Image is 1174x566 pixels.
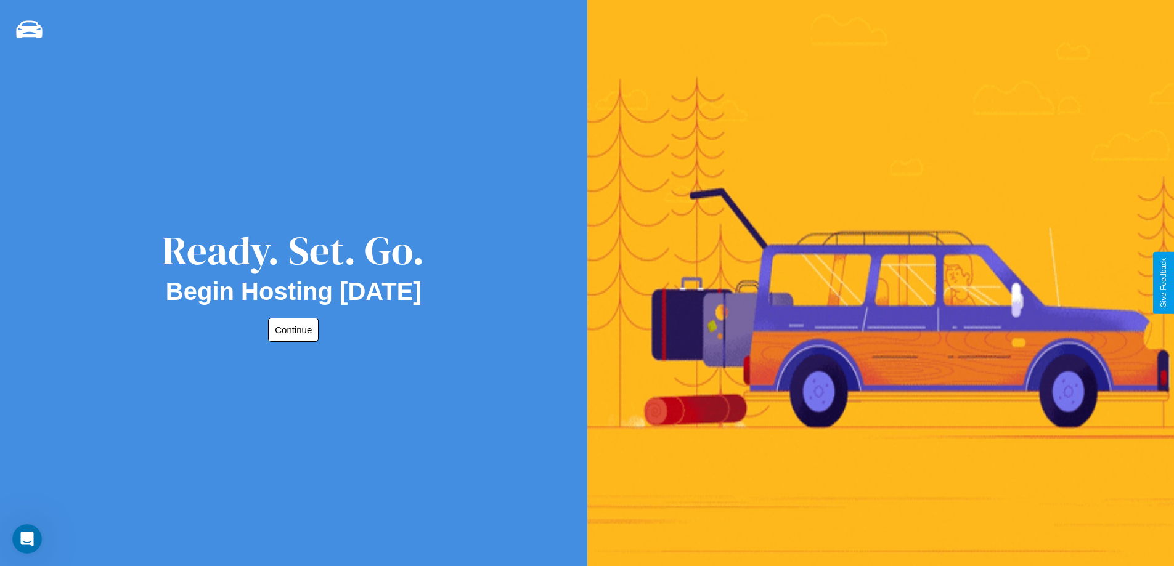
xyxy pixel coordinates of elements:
div: Ready. Set. Go. [162,223,425,278]
iframe: Intercom live chat [12,524,42,554]
h2: Begin Hosting [DATE] [166,278,422,305]
div: Give Feedback [1159,258,1168,308]
button: Continue [268,318,319,342]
